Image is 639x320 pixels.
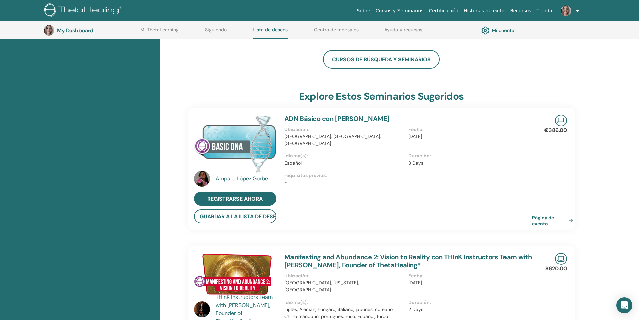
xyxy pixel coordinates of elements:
[314,27,359,38] a: Centro de mensajes
[384,27,422,38] a: Ayuda y recursos
[194,171,210,187] img: default.jpg
[408,299,528,306] p: Duración :
[555,253,567,265] img: Live Online Seminar
[323,50,440,69] a: Cursos de búsqueda y seminarios
[284,279,404,293] p: [GEOGRAPHIC_DATA], [US_STATE], [GEOGRAPHIC_DATA]
[408,126,528,133] p: Fecha :
[481,25,514,36] a: Mi cuenta
[140,27,179,38] a: Mi ThetaLearning
[194,209,276,223] button: Guardar a la lista de deseos
[207,195,263,202] span: registrarse ahora
[284,152,404,159] p: Idioma(s) :
[194,192,276,206] a: registrarse ahora
[616,297,632,313] div: Open Intercom Messenger
[555,115,567,126] img: Live Online Seminar
[205,27,227,38] a: Siguiendo
[507,5,534,17] a: Recursos
[284,159,404,167] p: Español
[194,115,276,173] img: ADN Básico
[354,5,373,17] a: Sobre
[408,152,528,159] p: Duración :
[284,172,532,179] p: requisitos previos :
[284,179,532,186] p: -
[544,126,567,134] p: €386.00
[545,265,567,273] p: $620.00
[284,253,532,269] a: Manifesting and Abundance 2: Vision to Reality con THInK Instructors Team with [PERSON_NAME], Fou...
[57,27,124,34] h3: My Dashboard
[408,272,528,279] p: Fecha :
[284,126,404,133] p: Ubicación :
[44,3,124,18] img: logo.png
[194,301,210,317] img: default.jpg
[481,25,489,36] img: cog.svg
[44,25,54,36] img: default.jpg
[284,306,404,320] p: Inglés, Alemán, húngaro, italiano, japonés, coreano, Chino mandarín, portugués, ruso, Español, turco
[216,175,278,183] a: Amparo López Gorbe
[408,159,528,167] p: 3 Days
[253,27,288,39] a: Lista de deseos
[408,306,528,313] p: 2 Days
[284,114,390,123] a: ADN Básico con [PERSON_NAME]
[194,253,276,295] img: Manifesting and Abundance 2: Vision to Reality
[426,5,461,17] a: Certificación
[284,133,404,147] p: [GEOGRAPHIC_DATA], [GEOGRAPHIC_DATA], [GEOGRAPHIC_DATA]
[561,5,571,16] img: default.jpg
[284,272,404,279] p: Ubicación :
[408,279,528,286] p: [DATE]
[534,5,555,17] a: Tienda
[284,299,404,306] p: Idioma(s) :
[373,5,426,17] a: Cursos y Seminarios
[532,215,576,227] a: Página de evento
[408,133,528,140] p: [DATE]
[461,5,507,17] a: Historias de éxito
[299,90,464,102] h3: Explore estos seminarios sugeridos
